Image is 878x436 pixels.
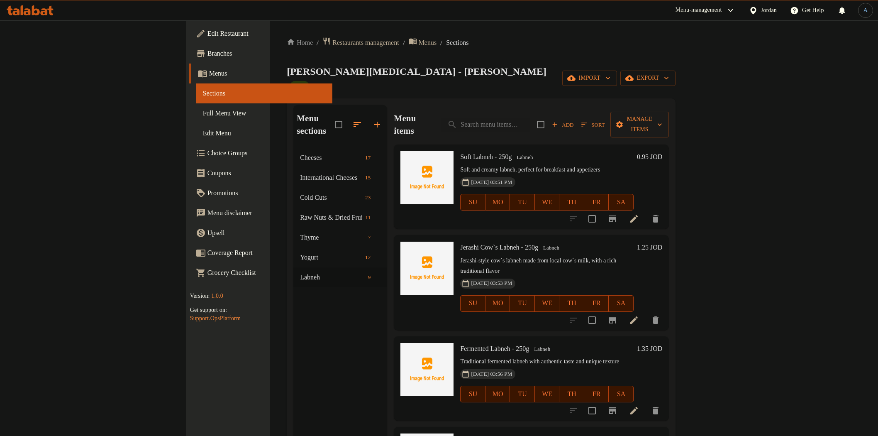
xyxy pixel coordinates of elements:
span: SA [612,196,630,208]
div: Labneh9 [293,267,387,287]
span: TU [513,388,532,400]
span: Full Menu View [203,108,326,118]
span: SA [612,297,630,309]
button: Manage items [610,112,669,137]
div: items [362,213,374,223]
button: SA [609,194,634,211]
button: import [562,71,617,86]
div: items [362,173,374,183]
span: Menu disclaimer [207,208,326,218]
span: Labneh [300,272,365,282]
a: Edit menu item [629,315,639,325]
span: [DATE] 03:56 PM [468,370,515,378]
span: SU [464,196,482,208]
div: Labneh [513,152,536,162]
img: Jerashi Cow`s Labneh - 250g [400,242,454,295]
span: TH [563,196,581,208]
span: 17 [362,154,374,162]
span: TU [513,297,532,309]
span: Add item [549,118,576,131]
span: 7 [365,234,374,242]
span: Select to update [583,311,601,329]
div: Yogurt [300,252,362,262]
button: TU [510,194,535,211]
span: FR [588,196,606,208]
button: Branch-specific-item [602,401,622,421]
div: Cold Cuts23 [293,188,387,208]
span: Edit Menu [203,128,326,138]
span: WE [538,196,556,208]
a: Edit Menu [196,123,332,143]
span: Manage items [617,114,662,135]
a: Edit menu item [629,406,639,416]
span: Cheeses [300,153,362,163]
span: Edit Restaurant [207,29,326,39]
p: Traditional fermented labneh with authentic taste and unique texture [460,357,634,367]
a: Menus [189,64,332,83]
button: SU [460,386,485,402]
a: Full Menu View [196,103,332,123]
a: Coupons [189,163,332,183]
a: Menu disclaimer [189,203,332,223]
nav: Menu sections [293,145,387,291]
button: FR [584,194,609,211]
div: Raw Nuts & Dried Fruits [300,213,362,223]
p: Soft and creamy labneh, perfect for breakfast and appetizers [460,165,634,175]
div: items [362,153,374,163]
span: 9 [365,274,374,282]
span: Version: [190,293,210,299]
span: TU [513,196,532,208]
span: MO [489,297,507,309]
button: FR [584,386,609,402]
a: Upsell [189,223,332,243]
a: Coverage Report [189,243,332,263]
span: A [863,6,868,15]
span: TH [563,388,581,400]
div: International Cheeses [300,173,362,183]
h2: Menu items [394,112,431,137]
div: Yogurt12 [293,247,387,267]
button: Branch-specific-item [602,209,622,229]
div: Raw Nuts & Dried Fruits11 [293,208,387,228]
button: delete [646,310,666,330]
span: Sections [203,88,326,98]
a: Edit menu item [629,214,639,224]
button: Add section [367,115,387,135]
span: Menus [419,38,437,48]
li: / [440,38,443,48]
span: Jerashi Cow`s Labneh - 250g [460,244,538,251]
p: Jerashi-style cow`s labneh made from local cow`s milk, with a rich traditional flavor [460,256,634,277]
button: TU [510,386,535,402]
span: Coverage Report [207,248,326,258]
img: Soft Labneh - 250g [400,151,454,204]
div: items [362,193,374,203]
span: Fermented Labneh - 250g [460,345,529,352]
span: Get support on: [190,307,227,313]
span: 1.0.0 [211,293,223,299]
span: Add [551,120,574,130]
span: Branches [207,49,326,59]
div: Menu-management [676,5,722,15]
div: Thyme7 [293,228,387,247]
span: Upsell [207,228,326,238]
span: export [627,73,669,83]
button: TH [559,194,584,211]
button: export [620,71,676,86]
button: delete [646,401,666,421]
span: 23 [362,194,374,202]
span: [PERSON_NAME][MEDICAL_DATA] - [PERSON_NAME] [287,66,546,77]
span: Soft Labneh - 250g [460,153,512,160]
nav: breadcrumb [287,37,676,48]
button: SA [609,386,634,402]
button: delete [646,209,666,229]
span: Select section [532,116,549,133]
button: MO [485,386,510,402]
div: Labneh [540,243,563,253]
div: Labneh [531,344,554,354]
button: Sort [579,118,607,131]
span: Sort sections [347,115,367,135]
div: Cheeses17 [293,148,387,168]
span: Coupons [207,168,326,178]
span: Choice Groups [207,148,326,158]
button: SU [460,295,485,312]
